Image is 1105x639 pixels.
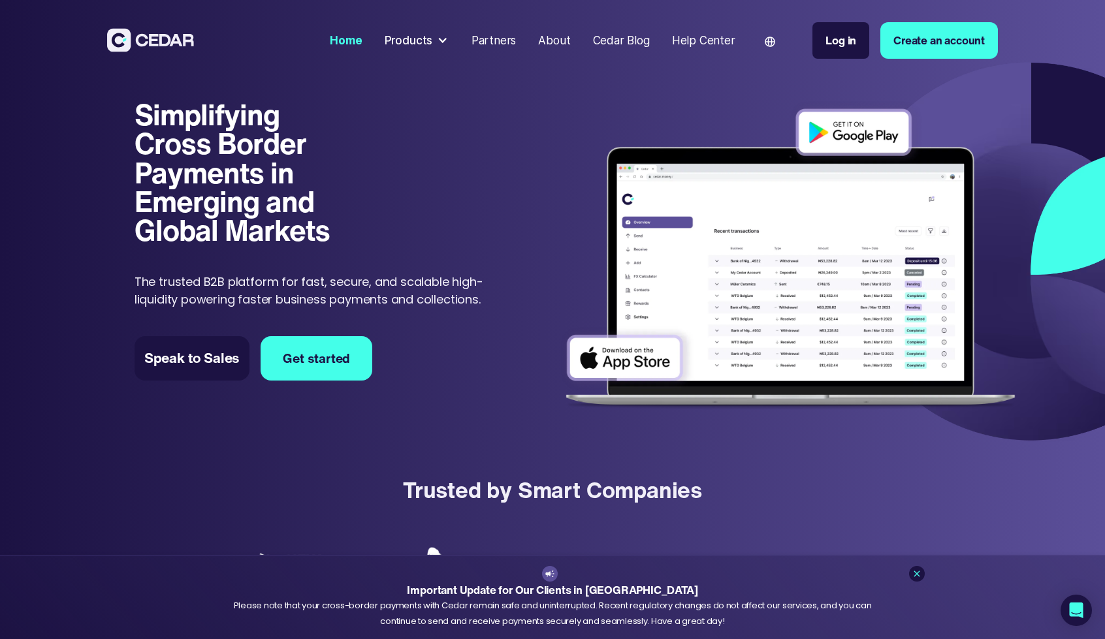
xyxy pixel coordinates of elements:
[812,22,869,59] a: Log in
[765,37,775,47] img: world icon
[587,25,655,55] a: Cedar Blog
[472,32,517,49] div: Partners
[672,32,735,49] div: Help Center
[255,553,353,579] img: New Marine logo
[385,32,433,49] div: Products
[135,273,500,308] p: The trusted B2B platform for fast, secure, and scalable high-liquidity powering faster business p...
[538,32,570,49] div: About
[135,101,354,245] h1: Simplifying Cross Border Payments in Emerging and Global Markets
[379,27,455,55] div: Products
[135,336,249,381] a: Speak to Sales
[666,25,741,55] a: Help Center
[556,100,1025,419] img: Dashboard of transactions
[880,22,998,59] a: Create an account
[330,32,362,49] div: Home
[325,25,368,55] a: Home
[533,25,576,55] a: About
[261,336,372,381] a: Get started
[421,546,519,587] img: Adebisi Foods logo
[593,32,650,49] div: Cedar Blog
[466,25,522,55] a: Partners
[825,32,856,49] div: Log in
[1061,595,1092,626] div: Open Intercom Messenger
